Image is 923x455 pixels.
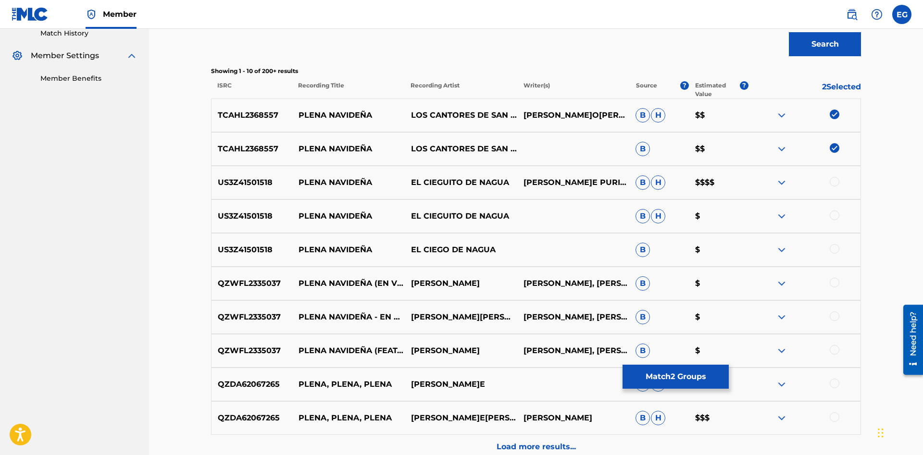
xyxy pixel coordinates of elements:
p: US3Z41501518 [212,244,292,256]
p: $ [689,311,748,323]
img: expand [776,177,787,188]
span: B [636,276,650,291]
p: $$ [689,143,748,155]
p: Estimated Value [695,81,739,98]
p: [PERSON_NAME] [404,278,517,289]
img: expand [776,110,787,121]
span: B [636,209,650,223]
img: expand [126,50,137,61]
p: QZDA62067265 [212,412,292,424]
img: deselect [830,143,839,153]
p: [PERSON_NAME][PERSON_NAME] [404,311,517,323]
p: [PERSON_NAME], [PERSON_NAME] [517,311,629,323]
p: [PERSON_NAME]E PURITO [517,177,629,188]
img: expand [776,311,787,323]
span: Member Settings [31,50,99,61]
p: [PERSON_NAME]E [404,379,517,390]
p: [PERSON_NAME]E[PERSON_NAME] [404,412,517,424]
p: PLENA NAVIDEÑA [292,177,405,188]
button: Match2 Groups [623,365,729,389]
p: PLENA NAVIDEÑA (FEAT. [PERSON_NAME]) [292,345,405,357]
p: US3Z41501518 [212,177,292,188]
p: [PERSON_NAME], [PERSON_NAME] [517,278,629,289]
p: Source [636,81,657,98]
p: [PERSON_NAME], [PERSON_NAME] [517,345,629,357]
p: $ [689,345,748,357]
a: Member Benefits [40,74,137,84]
span: H [651,411,665,425]
p: Writer(s) [517,81,629,98]
img: help [871,9,883,20]
img: deselect [830,110,839,119]
p: TCAHL2368557 [212,143,292,155]
span: B [636,243,650,257]
img: expand [776,210,787,222]
p: US3Z41501518 [212,210,292,222]
p: PLENA NAVIDEÑA [292,210,405,222]
img: Top Rightsholder [86,9,97,20]
p: Showing 1 - 10 of 200+ results [211,67,861,75]
p: PLENA NAVIDEÑA - EN VIVO [292,311,405,323]
p: [PERSON_NAME] [517,412,629,424]
p: $ [689,210,748,222]
span: ? [680,81,689,90]
img: expand [776,412,787,424]
p: $ [689,244,748,256]
p: PLENA NAVIDEÑA [292,244,405,256]
a: Public Search [842,5,861,24]
iframe: Chat Widget [875,409,923,455]
img: expand [776,345,787,357]
p: EL CIEGUITO DE NAGUA [404,210,517,222]
div: Help [867,5,886,24]
p: Load more results... [497,441,576,453]
p: EL CIEGUITO DE NAGUA [404,177,517,188]
p: QZDA62067265 [212,379,292,390]
iframe: Resource Center [896,300,923,380]
img: Member Settings [12,50,23,61]
p: ISRC [211,81,292,98]
span: H [651,209,665,223]
p: Recording Artist [404,81,517,98]
span: H [651,175,665,190]
img: search [846,9,858,20]
p: EL CIEGO DE NAGUA [404,244,517,256]
span: B [636,344,650,358]
p: PLENA, PLENA, PLENA [292,379,405,390]
img: expand [776,379,787,390]
p: QZWFL2335037 [212,278,292,289]
span: B [636,108,650,123]
p: LOS CANTORES DE SAN [PERSON_NAME] [404,110,517,121]
img: MLC Logo [12,7,49,21]
p: PLENA, PLENA, PLENA [292,412,405,424]
span: B [636,411,650,425]
p: $$ [689,110,748,121]
p: PLENA NAVIDEÑA [292,143,405,155]
p: QZWFL2335037 [212,311,292,323]
img: expand [776,244,787,256]
p: TCAHL2368557 [212,110,292,121]
span: ? [740,81,748,90]
p: 2 Selected [748,81,861,98]
p: PLENA NAVIDEÑA [292,110,405,121]
button: Search [789,32,861,56]
div: User Menu [892,5,911,24]
p: $$$ [689,412,748,424]
p: $$$$ [689,177,748,188]
img: expand [776,278,787,289]
span: B [636,175,650,190]
span: H [651,108,665,123]
span: B [636,310,650,324]
p: Recording Title [292,81,404,98]
span: B [636,142,650,156]
p: [PERSON_NAME] [404,345,517,357]
img: expand [776,143,787,155]
p: [PERSON_NAME]O[PERSON_NAME]Z [517,110,629,121]
p: QZWFL2335037 [212,345,292,357]
p: LOS CANTORES DE SAN [PERSON_NAME] [404,143,517,155]
p: $ [689,278,748,289]
span: Member [103,9,137,20]
a: Match History [40,28,137,38]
